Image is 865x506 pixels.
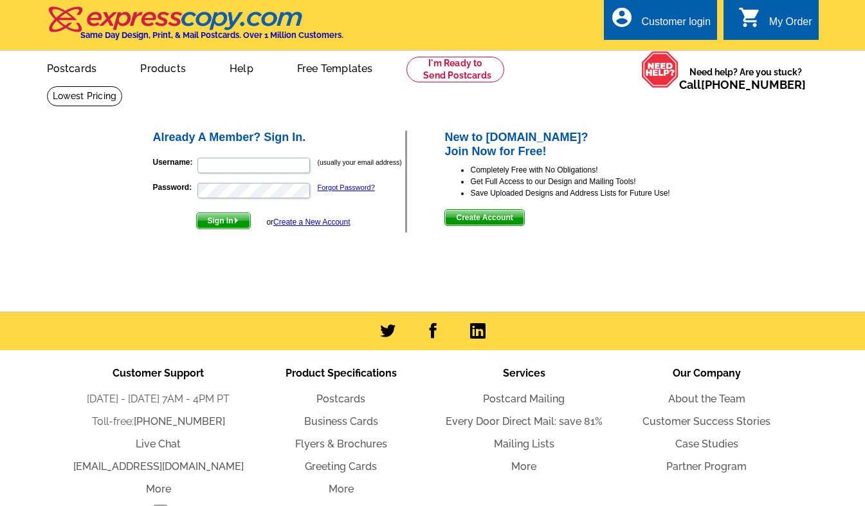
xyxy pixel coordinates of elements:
[318,158,402,166] small: (usually your email address)
[120,52,206,82] a: Products
[134,415,225,427] a: [PHONE_NUMBER]
[286,367,397,379] span: Product Specifications
[641,16,711,34] div: Customer login
[701,78,806,91] a: [PHONE_NUMBER]
[329,483,354,495] a: More
[26,52,118,82] a: Postcards
[318,183,375,191] a: Forgot Password?
[73,460,244,473] a: [EMAIL_ADDRESS][DOMAIN_NAME]
[679,78,806,91] span: Call
[266,216,350,228] div: or
[277,52,394,82] a: Free Templates
[209,52,274,82] a: Help
[146,483,171,495] a: More
[316,393,365,405] a: Postcards
[153,182,196,193] label: Password:
[273,218,350,227] a: Create a New Account
[494,438,554,450] a: Mailing Lists
[197,213,250,229] span: Sign In
[673,367,741,379] span: Our Company
[113,367,204,379] span: Customer Support
[196,212,251,229] button: Sign In
[769,16,812,34] div: My Order
[233,218,239,223] img: button-next-arrow-white.png
[153,156,196,168] label: Username:
[738,6,761,29] i: shopping_cart
[446,415,603,427] a: Every Door Direct Mail: save 81%
[444,131,714,158] h2: New to [DOMAIN_NAME]? Join Now for Free!
[47,15,343,40] a: Same Day Design, Print, & Mail Postcards. Over 1 Million Customers.
[470,187,714,199] li: Save Uploaded Designs and Address Lists for Future Use!
[67,414,250,429] li: Toll-free:
[666,460,747,473] a: Partner Program
[738,14,812,30] a: shopping_cart My Order
[470,176,714,187] li: Get Full Access to our Design and Mailing Tools!
[675,438,738,450] a: Case Studies
[80,30,343,40] h4: Same Day Design, Print, & Mail Postcards. Over 1 Million Customers.
[444,209,524,226] button: Create Account
[503,367,545,379] span: Services
[295,438,387,450] a: Flyers & Brochures
[610,14,711,30] a: account_circle Customer login
[668,393,745,405] a: About the Team
[679,66,812,91] span: Need help? Are you stuck?
[136,438,181,450] a: Live Chat
[511,460,536,473] a: More
[470,164,714,176] li: Completely Free with No Obligations!
[610,6,633,29] i: account_circle
[641,51,679,88] img: help
[483,393,565,405] a: Postcard Mailing
[642,415,770,427] a: Customer Success Stories
[67,391,250,407] li: [DATE] - [DATE] 7AM - 4PM PT
[305,460,377,473] a: Greeting Cards
[153,131,406,145] h2: Already A Member? Sign In.
[304,415,378,427] a: Business Cards
[445,210,524,225] span: Create Account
